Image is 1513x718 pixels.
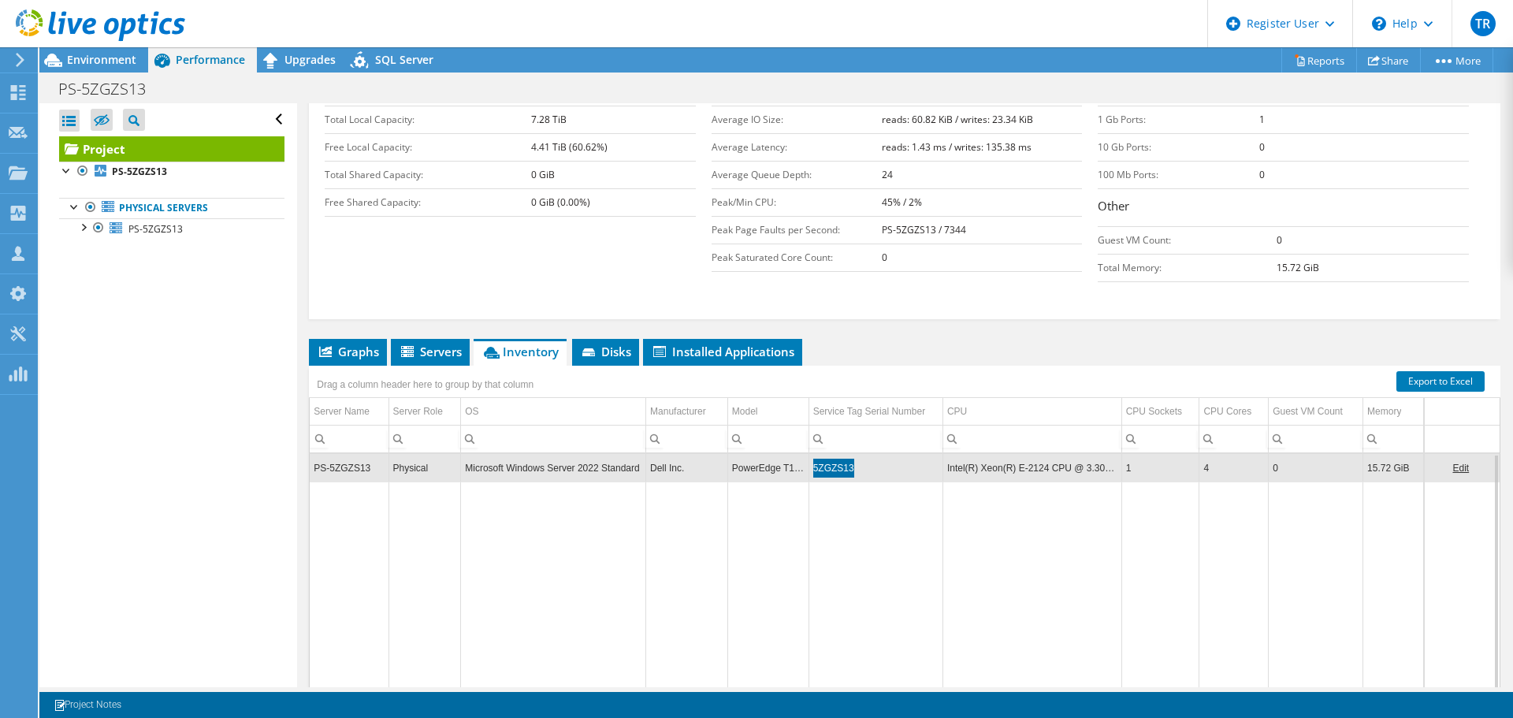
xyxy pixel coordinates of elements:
[325,106,530,133] td: Total Local Capacity:
[1199,454,1269,482] td: Column CPU Cores, Value 4
[59,218,284,239] a: PS-5ZGZS13
[1277,233,1282,247] b: 0
[942,454,1121,482] td: Column CPU, Value Intel(R) Xeon(R) E-2124 CPU @ 3.30GHz
[580,344,631,359] span: Disks
[882,113,1033,126] b: reads: 60.82 KiB / writes: 23.34 KiB
[59,136,284,162] a: Project
[646,398,728,426] td: Manufacturer Column
[1259,168,1265,181] b: 0
[531,140,608,154] b: 4.41 TiB (60.62%)
[882,223,966,236] b: PS-5ZGZS13 / 7344
[375,52,433,67] span: SQL Server
[809,454,942,482] td: Column Service Tag Serial Number, Value 5ZGZS13
[531,113,567,126] b: 7.28 TiB
[310,398,388,426] td: Server Name Column
[531,195,590,209] b: 0 GiB (0.00%)
[388,398,461,426] td: Server Role Column
[882,168,893,181] b: 24
[1098,161,1259,188] td: 100 Mb Ports:
[1372,17,1386,31] svg: \n
[1199,398,1269,426] td: CPU Cores Column
[325,161,530,188] td: Total Shared Capacity:
[314,402,370,421] div: Server Name
[43,695,132,715] a: Project Notes
[1098,254,1277,281] td: Total Memory:
[393,402,443,421] div: Server Role
[325,133,530,161] td: Free Local Capacity:
[1396,371,1485,392] a: Export to Excel
[882,195,922,209] b: 45% / 2%
[732,402,758,421] div: Model
[531,168,555,181] b: 0 GiB
[481,344,559,359] span: Inventory
[1121,398,1199,426] td: CPU Sockets Column
[176,52,245,67] span: Performance
[1203,402,1251,421] div: CPU Cores
[461,398,646,426] td: OS Column
[1121,425,1199,452] td: Column CPU Sockets, Filter cell
[813,402,926,421] div: Service Tag Serial Number
[67,52,136,67] span: Environment
[727,425,809,452] td: Column Model, Filter cell
[942,398,1121,426] td: CPU Column
[1363,398,1424,426] td: Memory Column
[1269,454,1363,482] td: Column Guest VM Count, Value 0
[461,454,646,482] td: Column OS, Value Microsoft Windows Server 2022 Standard
[51,80,170,98] h1: PS-5ZGZS13
[646,425,728,452] td: Column Manufacturer, Filter cell
[1363,425,1424,452] td: Column Memory, Filter cell
[461,425,646,452] td: Column OS, Filter cell
[59,162,284,182] a: PS-5ZGZS13
[727,454,809,482] td: Column Model, Value PowerEdge T140
[1098,106,1259,133] td: 1 Gb Ports:
[1420,48,1493,73] a: More
[112,165,167,178] b: PS-5ZGZS13
[809,398,942,426] td: Service Tag Serial Number Column
[1199,425,1269,452] td: Column CPU Cores, Filter cell
[310,425,388,452] td: Column Server Name, Filter cell
[712,244,882,271] td: Peak Saturated Core Count:
[650,402,706,421] div: Manufacturer
[947,402,967,421] div: CPU
[1259,140,1265,154] b: 0
[1126,402,1182,421] div: CPU Sockets
[1273,402,1343,421] div: Guest VM Count
[882,140,1032,154] b: reads: 1.43 ms / writes: 135.38 ms
[1098,133,1259,161] td: 10 Gb Ports:
[128,222,183,236] span: PS-5ZGZS13
[712,133,882,161] td: Average Latency:
[1269,398,1363,426] td: Guest VM Count Column
[1277,261,1319,274] b: 15.72 GiB
[1281,48,1357,73] a: Reports
[465,402,478,421] div: OS
[1452,463,1469,474] a: Edit
[712,188,882,216] td: Peak/Min CPU:
[388,454,461,482] td: Column Server Role, Value Physical
[1363,454,1424,482] td: Column Memory, Value 15.72 GiB
[313,374,537,396] div: Drag a column header here to group by that column
[310,454,388,482] td: Column Server Name, Value PS-5ZGZS13
[325,188,530,216] td: Free Shared Capacity:
[393,459,457,478] div: Physical
[1259,113,1265,126] b: 1
[1098,197,1469,218] h3: Other
[1356,48,1421,73] a: Share
[882,251,887,264] b: 0
[1098,226,1277,254] td: Guest VM Count:
[651,344,794,359] span: Installed Applications
[942,425,1121,452] td: Column CPU, Filter cell
[1121,454,1199,482] td: Column CPU Sockets, Value 1
[309,366,1500,701] div: Data grid
[1470,11,1496,36] span: TR
[646,454,728,482] td: Column Manufacturer, Value Dell Inc.
[712,216,882,244] td: Peak Page Faults per Second:
[399,344,462,359] span: Servers
[59,198,284,218] a: Physical Servers
[284,52,336,67] span: Upgrades
[712,106,882,133] td: Average IO Size:
[809,425,942,452] td: Column Service Tag Serial Number, Filter cell
[712,161,882,188] td: Average Queue Depth:
[727,398,809,426] td: Model Column
[1367,402,1401,421] div: Memory
[317,344,379,359] span: Graphs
